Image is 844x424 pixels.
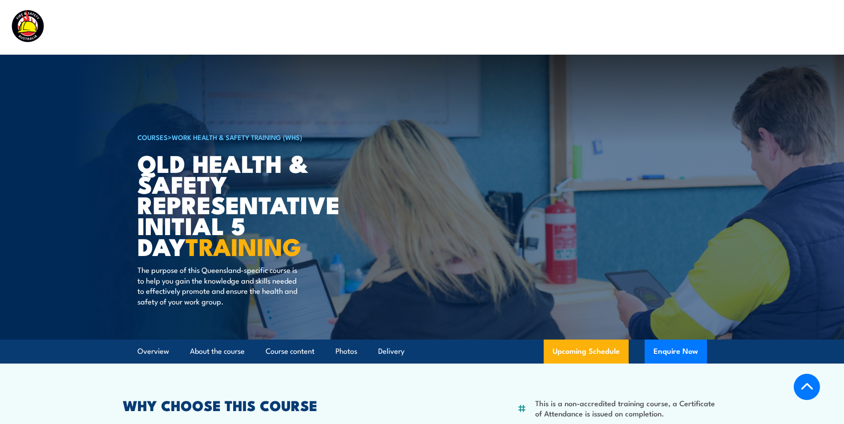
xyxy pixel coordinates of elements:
[186,227,301,264] strong: TRAINING
[266,340,315,363] a: Course content
[172,132,302,142] a: Work Health & Safety Training (WHS)
[704,16,755,39] a: Learner Portal
[190,340,245,363] a: About the course
[645,340,707,364] button: Enquire Now
[544,340,629,364] a: Upcoming Schedule
[137,152,357,256] h1: QLD Health & Safety Representative Initial 5 Day
[378,340,404,363] a: Delivery
[137,132,168,142] a: COURSES
[137,132,357,142] h6: >
[535,398,722,419] li: This is a non-accredited training course, a Certificate of Attendance is issued on completion.
[137,340,169,363] a: Overview
[137,264,300,306] p: The purpose of this Queensland-specific course is to help you gain the knowledge and skills neede...
[774,16,802,39] a: Contact
[361,16,389,39] a: Courses
[123,399,383,411] h2: WHY CHOOSE THIS COURSE
[613,16,646,39] a: About Us
[665,16,685,39] a: News
[487,16,593,39] a: Emergency Response Services
[335,340,357,363] a: Photos
[408,16,468,39] a: Course Calendar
